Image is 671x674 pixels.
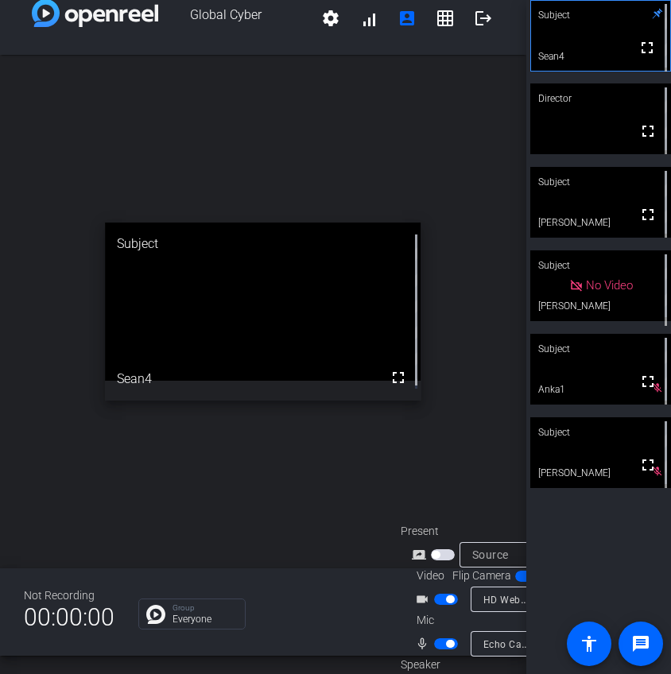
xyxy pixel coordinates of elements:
mat-icon: message [631,634,650,653]
div: Subject [530,334,671,364]
mat-icon: fullscreen [389,368,408,387]
span: Flip Camera [452,567,511,584]
mat-icon: fullscreen [638,455,657,475]
div: Mic [401,612,560,629]
span: HD Web Camera (05a3:9331) [483,593,621,606]
mat-icon: fullscreen [638,38,657,57]
mat-icon: fullscreen [638,205,657,224]
div: Subject [530,417,671,447]
div: Not Recording [24,587,114,604]
span: 00:00:00 [24,598,114,637]
div: Subject [530,167,671,197]
div: Subject [105,223,421,265]
mat-icon: fullscreen [638,122,657,141]
mat-icon: mic_none [415,634,434,653]
span: Source [472,548,509,561]
mat-icon: settings [321,9,340,28]
mat-icon: account_box [398,9,417,28]
div: Director [530,83,671,114]
mat-icon: fullscreen [638,372,657,391]
mat-icon: logout [474,9,493,28]
span: No Video [586,278,633,292]
div: Subject [530,250,671,281]
img: Chat Icon [146,605,165,624]
span: Video [417,567,444,584]
mat-icon: screen_share_outline [412,545,431,564]
mat-icon: accessibility [580,634,599,653]
div: Speaker [401,657,496,673]
mat-icon: grid_on [436,9,455,28]
div: Present [401,523,560,540]
p: Group [173,604,237,612]
p: Everyone [173,614,237,624]
mat-icon: videocam_outline [415,590,434,609]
